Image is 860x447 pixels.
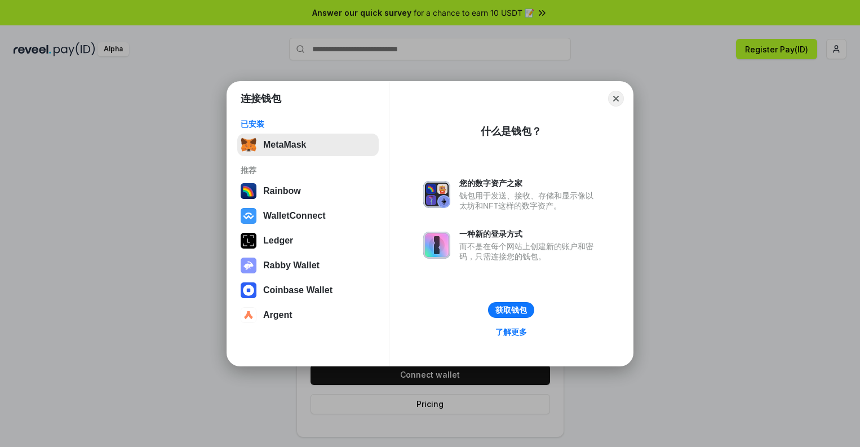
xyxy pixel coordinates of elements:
div: Rainbow [263,186,301,196]
img: svg+xml,%3Csvg%20xmlns%3D%22http%3A%2F%2Fwww.w3.org%2F2000%2Fsvg%22%20fill%3D%22none%22%20viewBox... [241,258,256,273]
div: 钱包用于发送、接收、存储和显示像以太坊和NFT这样的数字资产。 [459,191,599,211]
button: Close [608,91,624,107]
div: WalletConnect [263,211,326,221]
button: Argent [237,304,379,326]
button: 获取钱包 [488,302,534,318]
div: 而不是在每个网站上创建新的账户和密码，只需连接您的钱包。 [459,241,599,262]
a: 了解更多 [489,325,534,339]
img: svg+xml,%3Csvg%20xmlns%3D%22http%3A%2F%2Fwww.w3.org%2F2000%2Fsvg%22%20width%3D%2228%22%20height%3... [241,233,256,249]
div: 推荐 [241,165,375,175]
img: svg+xml,%3Csvg%20width%3D%22120%22%20height%3D%22120%22%20viewBox%3D%220%200%20120%20120%22%20fil... [241,183,256,199]
h1: 连接钱包 [241,92,281,105]
div: MetaMask [263,140,306,150]
div: Rabby Wallet [263,260,320,271]
button: MetaMask [237,134,379,156]
div: Argent [263,310,292,320]
button: Coinbase Wallet [237,279,379,302]
button: Ledger [237,229,379,252]
div: 了解更多 [495,327,527,337]
img: svg+xml,%3Csvg%20fill%3D%22none%22%20height%3D%2233%22%20viewBox%3D%220%200%2035%2033%22%20width%... [241,137,256,153]
div: Ledger [263,236,293,246]
img: svg+xml,%3Csvg%20width%3D%2228%22%20height%3D%2228%22%20viewBox%3D%220%200%2028%2028%22%20fill%3D... [241,282,256,298]
img: svg+xml,%3Csvg%20xmlns%3D%22http%3A%2F%2Fwww.w3.org%2F2000%2Fsvg%22%20fill%3D%22none%22%20viewBox... [423,232,450,259]
img: svg+xml,%3Csvg%20width%3D%2228%22%20height%3D%2228%22%20viewBox%3D%220%200%2028%2028%22%20fill%3D... [241,208,256,224]
button: Rainbow [237,180,379,202]
img: svg+xml,%3Csvg%20width%3D%2228%22%20height%3D%2228%22%20viewBox%3D%220%200%2028%2028%22%20fill%3D... [241,307,256,323]
div: 什么是钱包？ [481,125,542,138]
div: Coinbase Wallet [263,285,333,295]
button: WalletConnect [237,205,379,227]
div: 一种新的登录方式 [459,229,599,239]
button: Rabby Wallet [237,254,379,277]
img: svg+xml,%3Csvg%20xmlns%3D%22http%3A%2F%2Fwww.w3.org%2F2000%2Fsvg%22%20fill%3D%22none%22%20viewBox... [423,181,450,208]
div: 您的数字资产之家 [459,178,599,188]
div: 获取钱包 [495,305,527,315]
div: 已安装 [241,119,375,129]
